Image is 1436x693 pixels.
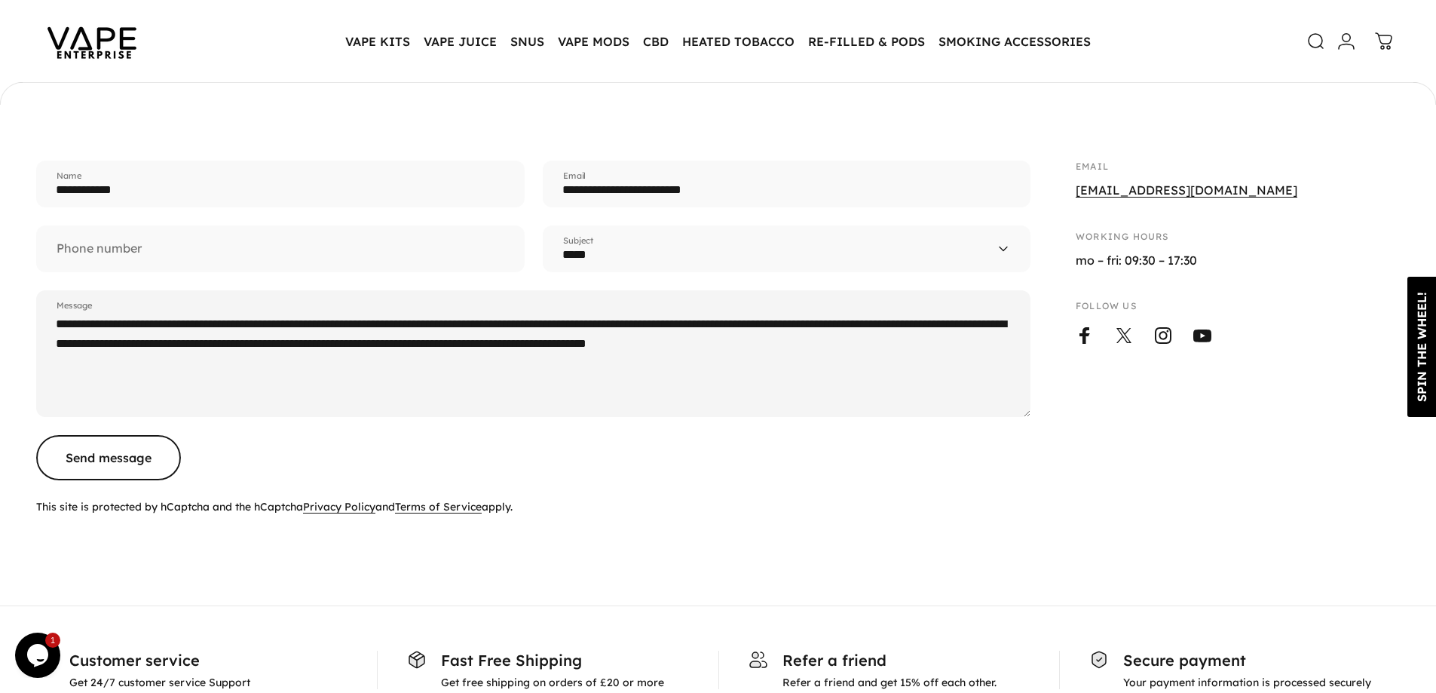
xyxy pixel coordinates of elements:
summary: VAPE MODS [551,26,636,57]
a: [EMAIL_ADDRESS][DOMAIN_NAME] [1076,182,1297,198]
img: Vape Enterprise [24,6,160,77]
summary: CBD [636,26,675,57]
p: Get free shipping on orders of £20 or more [441,676,664,689]
summary: SMOKING ACCESSORIES [932,26,1098,57]
summary: VAPE KITS [338,26,417,57]
p: Customer service [69,651,250,670]
a: 0 items [1367,25,1401,58]
summary: RE-FILLED & PODS [801,26,932,57]
summary: HEATED TOBACCO [675,26,801,57]
p: Get 24/7 customer service Support [69,676,250,689]
p: Working Hours [1076,231,1400,242]
p: Your payment information is processed securely [1123,676,1371,689]
p: Secure payment [1123,651,1371,670]
a: Privacy Policy [303,500,375,514]
button: Send message [36,435,181,480]
p: Follow us [1076,300,1400,311]
p: Refer a friend [782,651,997,670]
p: Fast Free Shipping [441,651,664,670]
p: mo – fri: 09:30 – 17:30 [1076,251,1400,271]
iframe: chat widget [15,633,63,678]
p: This site is protected by hCaptcha and the hCaptcha and apply. [36,498,1030,515]
summary: SNUS [504,26,551,57]
p: Email [1076,161,1400,172]
summary: VAPE JUICE [417,26,504,57]
p: Refer a friend and get 15% off each other. [782,676,997,689]
nav: Primary [338,26,1098,57]
div: SPIN THE WHEEL! [1407,292,1436,402]
a: Terms of Service [395,500,482,514]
